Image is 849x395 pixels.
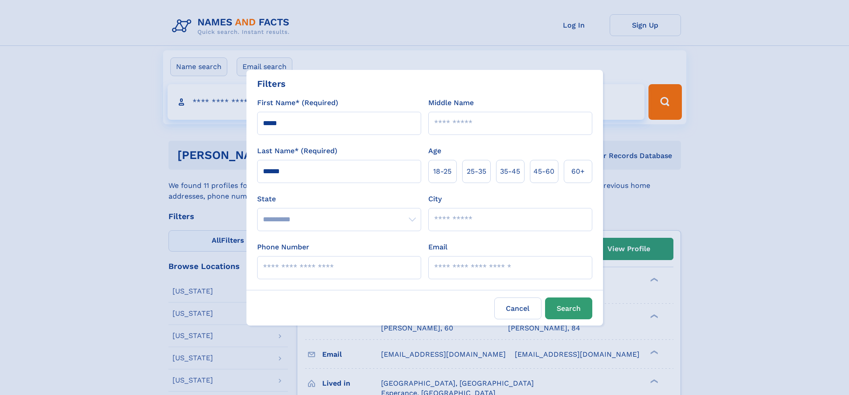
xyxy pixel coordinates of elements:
span: 25‑35 [467,166,486,177]
label: Last Name* (Required) [257,146,337,156]
label: Email [428,242,447,252]
label: Phone Number [257,242,309,252]
span: 60+ [571,166,585,177]
label: City [428,194,442,204]
button: Search [545,297,592,319]
label: Age [428,146,441,156]
div: Filters [257,77,286,90]
span: 18‑25 [433,166,451,177]
label: State [257,194,421,204]
span: 35‑45 [500,166,520,177]
span: 45‑60 [533,166,554,177]
label: Cancel [494,297,541,319]
label: First Name* (Required) [257,98,338,108]
label: Middle Name [428,98,474,108]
